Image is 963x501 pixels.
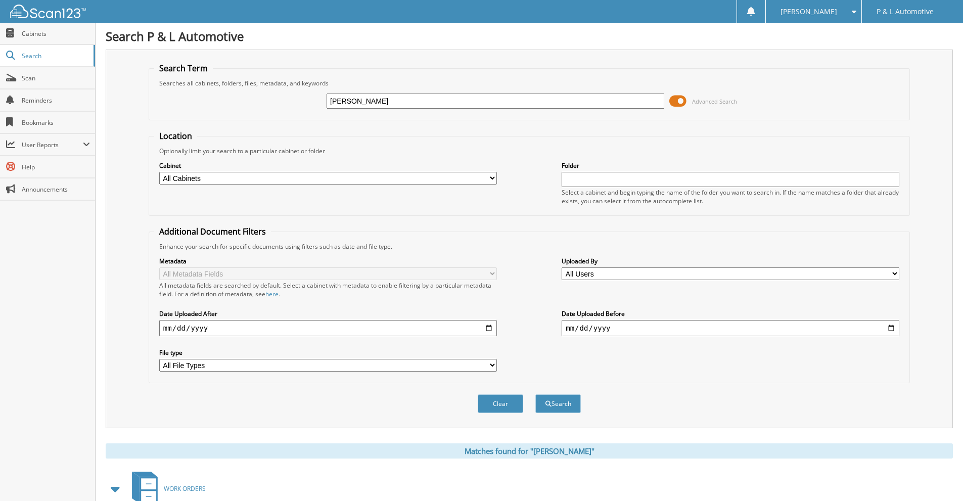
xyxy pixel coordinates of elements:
span: Help [22,163,90,171]
span: Bookmarks [22,118,90,127]
label: Metadata [159,257,497,265]
div: All metadata fields are searched by default. Select a cabinet with metadata to enable filtering b... [159,281,497,298]
input: start [159,320,497,336]
input: end [562,320,899,336]
span: Reminders [22,96,90,105]
span: Scan [22,74,90,82]
span: User Reports [22,141,83,149]
label: Date Uploaded Before [562,309,899,318]
button: Clear [478,394,523,413]
label: File type [159,348,497,357]
label: Folder [562,161,899,170]
label: Date Uploaded After [159,309,497,318]
span: [PERSON_NAME] [781,9,837,15]
div: Optionally limit your search to a particular cabinet or folder [154,147,904,155]
span: Advanced Search [692,98,737,105]
a: here [265,290,279,298]
span: Cabinets [22,29,90,38]
span: Announcements [22,185,90,194]
legend: Search Term [154,63,213,74]
div: Searches all cabinets, folders, files, metadata, and keywords [154,79,904,87]
button: Search [535,394,581,413]
legend: Additional Document Filters [154,226,271,237]
div: Select a cabinet and begin typing the name of the folder you want to search in. If the name match... [562,188,899,205]
label: Cabinet [159,161,497,170]
img: scan123-logo-white.svg [10,5,86,18]
span: WORK ORDERS [164,484,206,493]
div: Enhance your search for specific documents using filters such as date and file type. [154,242,904,251]
h1: Search P & L Automotive [106,28,953,44]
legend: Location [154,130,197,142]
span: Search [22,52,88,60]
label: Uploaded By [562,257,899,265]
span: P & L Automotive [877,9,934,15]
div: Matches found for "[PERSON_NAME]" [106,443,953,459]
